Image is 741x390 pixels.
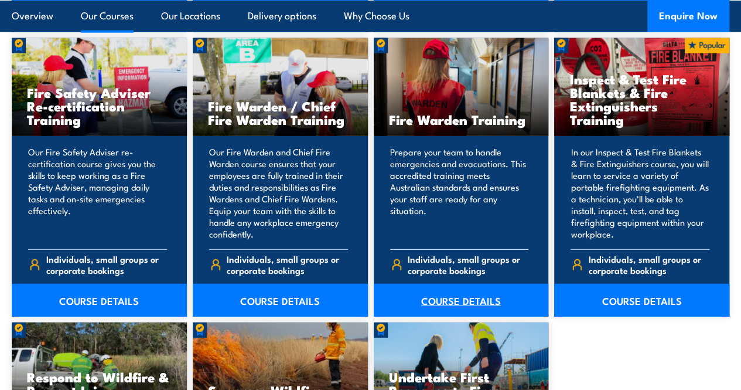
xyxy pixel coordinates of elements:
[28,146,167,240] p: Our Fire Safety Adviser re-certification course gives you the skills to keep working as a Fire Sa...
[569,72,714,126] h3: Inspect & Test Fire Blankets & Fire Extinguishers Training
[374,284,549,317] a: COURSE DETAILS
[208,99,353,126] h3: Fire Warden / Chief Fire Warden Training
[27,86,172,126] h3: Fire Safety Adviser Re-certification Training
[589,253,709,276] span: Individuals, small groups or corporate bookings
[389,113,534,126] h3: Fire Warden Training
[193,284,368,317] a: COURSE DETAILS
[571,146,709,240] p: In our Inspect & Test Fire Blankets & Fire Extinguishers course, you will learn to service a vari...
[390,146,529,240] p: Prepare your team to handle emergencies and evacuations. This accredited training meets Australia...
[209,146,348,240] p: Our Fire Warden and Chief Fire Warden course ensures that your employees are fully trained in the...
[408,253,528,276] span: Individuals, small groups or corporate bookings
[227,253,347,276] span: Individuals, small groups or corporate bookings
[12,284,187,317] a: COURSE DETAILS
[46,253,167,276] span: Individuals, small groups or corporate bookings
[554,284,729,317] a: COURSE DETAILS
